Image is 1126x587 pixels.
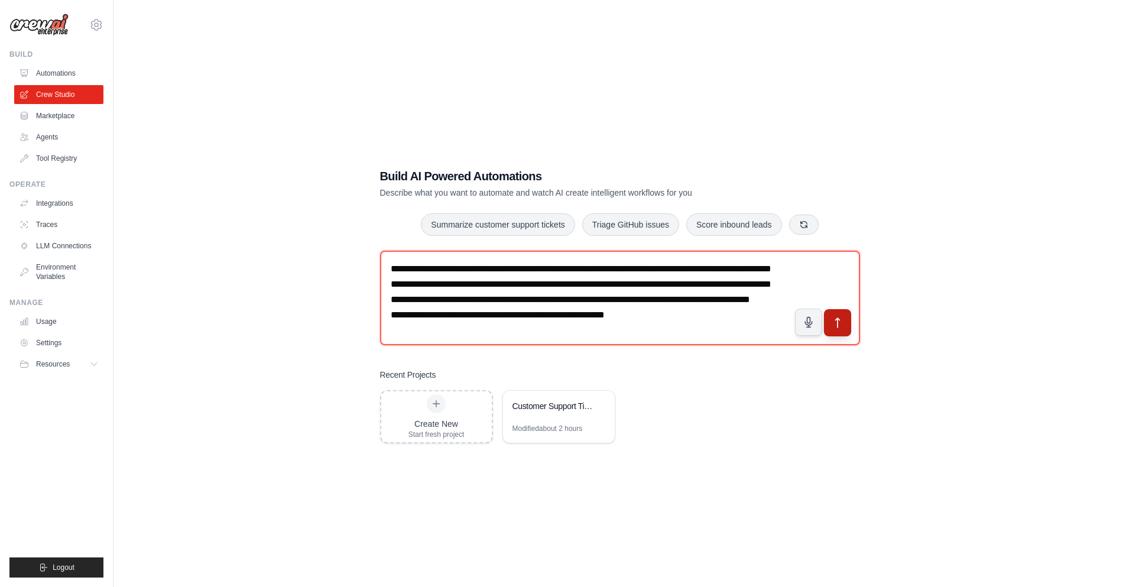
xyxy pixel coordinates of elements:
[14,258,103,286] a: Environment Variables
[380,369,436,381] h3: Recent Projects
[380,168,777,184] h1: Build AI Powered Automations
[408,430,465,439] div: Start fresh project
[14,64,103,83] a: Automations
[512,400,593,412] div: Customer Support Ticket Automation
[512,424,583,433] div: Modified about 2 hours
[9,557,103,578] button: Logout
[14,215,103,234] a: Traces
[795,309,822,336] button: Click to speak your automation idea
[9,180,103,189] div: Operate
[9,298,103,307] div: Manage
[408,418,465,430] div: Create New
[380,187,777,199] p: Describe what you want to automate and watch AI create intelligent workflows for you
[14,128,103,147] a: Agents
[14,236,103,255] a: LLM Connections
[1067,530,1126,587] iframe: Chat Widget
[14,85,103,104] a: Crew Studio
[582,213,679,236] button: Triage GitHub issues
[14,106,103,125] a: Marketplace
[36,359,70,369] span: Resources
[9,14,69,36] img: Logo
[789,215,819,235] button: Get new suggestions
[53,563,74,572] span: Logout
[14,333,103,352] a: Settings
[9,50,103,59] div: Build
[421,213,575,236] button: Summarize customer support tickets
[14,355,103,374] button: Resources
[14,312,103,331] a: Usage
[14,194,103,213] a: Integrations
[1067,530,1126,587] div: Chat-Widget
[14,149,103,168] a: Tool Registry
[686,213,782,236] button: Score inbound leads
